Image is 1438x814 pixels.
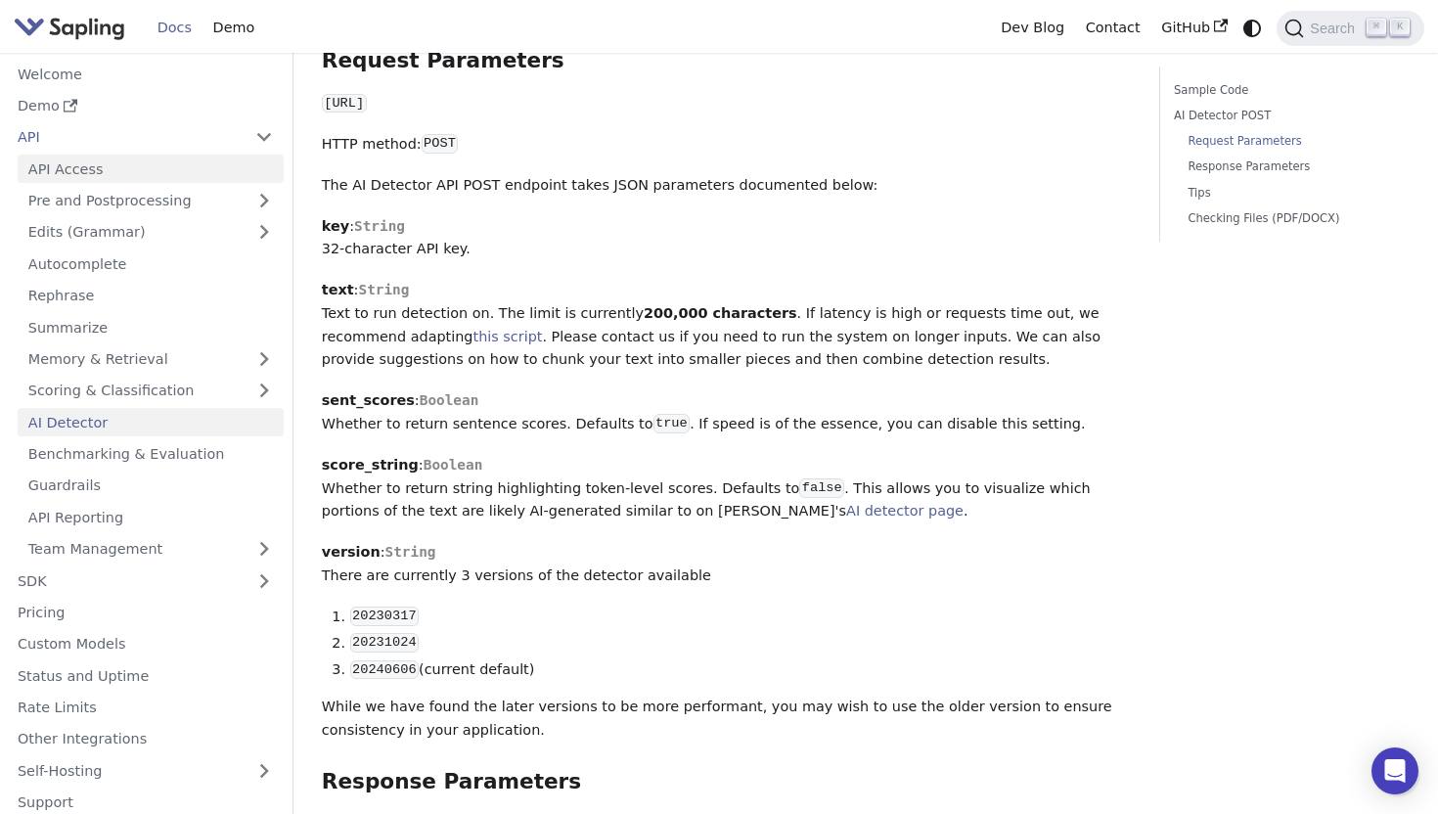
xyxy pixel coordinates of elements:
strong: text [322,282,354,297]
a: Rephrase [18,282,284,310]
p: While we have found the later versions to be more performant, you may wish to use the older versi... [322,696,1131,743]
a: GitHub [1150,13,1237,43]
h3: Request Parameters [322,48,1131,74]
span: String [358,282,409,297]
p: HTTP method: [322,133,1131,157]
button: Expand sidebar category 'SDK' [245,566,284,595]
a: Other Integrations [7,725,284,753]
button: Collapse sidebar category 'API' [245,123,284,152]
code: true [653,414,691,433]
p: : Whether to return string highlighting token-level scores. Defaults to . This allows you to visu... [322,454,1131,523]
a: Sample Code [1174,81,1403,100]
strong: key [322,218,349,234]
span: String [385,544,436,560]
a: Pricing [7,599,284,627]
code: [URL] [322,94,367,113]
kbd: K [1390,19,1410,36]
span: Search [1304,21,1367,36]
a: Pre and Postprocessing [18,187,284,215]
button: Search (Command+K) [1277,11,1423,46]
a: Demo [7,92,284,120]
a: Custom Models [7,630,284,658]
img: Sapling.ai [14,14,125,42]
p: : Whether to return sentence scores. Defaults to . If speed is of the essence, you can disable th... [322,389,1131,436]
a: AI detector page [846,503,964,519]
code: false [799,478,844,498]
a: Autocomplete [18,249,284,278]
a: Tips [1188,184,1395,203]
li: (current default) [350,658,1131,682]
a: Guardrails [18,472,284,500]
a: Summarize [18,313,284,341]
kbd: ⌘ [1367,19,1386,36]
a: Response Parameters [1188,158,1395,176]
a: Rate Limits [7,694,284,722]
span: Boolean [424,457,483,473]
a: Docs [147,13,202,43]
a: Contact [1075,13,1151,43]
h3: Response Parameters [322,769,1131,795]
a: Edits (Grammar) [18,218,284,247]
a: API Reporting [18,503,284,531]
a: API Access [18,155,284,183]
span: Boolean [420,392,479,408]
a: Self-Hosting [7,756,284,785]
code: 20230317 [350,607,419,626]
div: Open Intercom Messenger [1371,747,1418,794]
a: AI Detector POST [1174,107,1403,125]
code: POST [422,134,459,154]
code: 20231024 [350,633,419,653]
code: 20240606 [350,660,419,680]
a: Checking Files (PDF/DOCX) [1188,209,1395,228]
a: Scoring & Classification [18,377,284,405]
strong: version [322,544,381,560]
button: Switch between dark and light mode (currently system mode) [1238,14,1267,42]
a: Sapling.ai [14,14,132,42]
a: Welcome [7,60,284,88]
a: Benchmarking & Evaluation [18,440,284,469]
a: AI Detector [18,408,284,436]
p: : 32-character API key. [322,215,1131,262]
p: The AI Detector API POST endpoint takes JSON parameters documented below: [322,174,1131,198]
p: : Text to run detection on. The limit is currently . If latency is high or requests time out, we ... [322,279,1131,372]
span: String [354,218,405,234]
a: SDK [7,566,245,595]
strong: 200,000 characters [644,305,797,321]
a: Demo [202,13,265,43]
strong: score_string [322,457,419,473]
a: Memory & Retrieval [18,345,284,374]
a: Status and Uptime [7,661,284,690]
a: API [7,123,245,152]
a: this script [473,329,543,344]
p: : There are currently 3 versions of the detector available [322,541,1131,588]
strong: sent_scores [322,392,415,408]
a: Dev Blog [990,13,1074,43]
a: Team Management [18,535,284,564]
a: Request Parameters [1188,132,1395,151]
